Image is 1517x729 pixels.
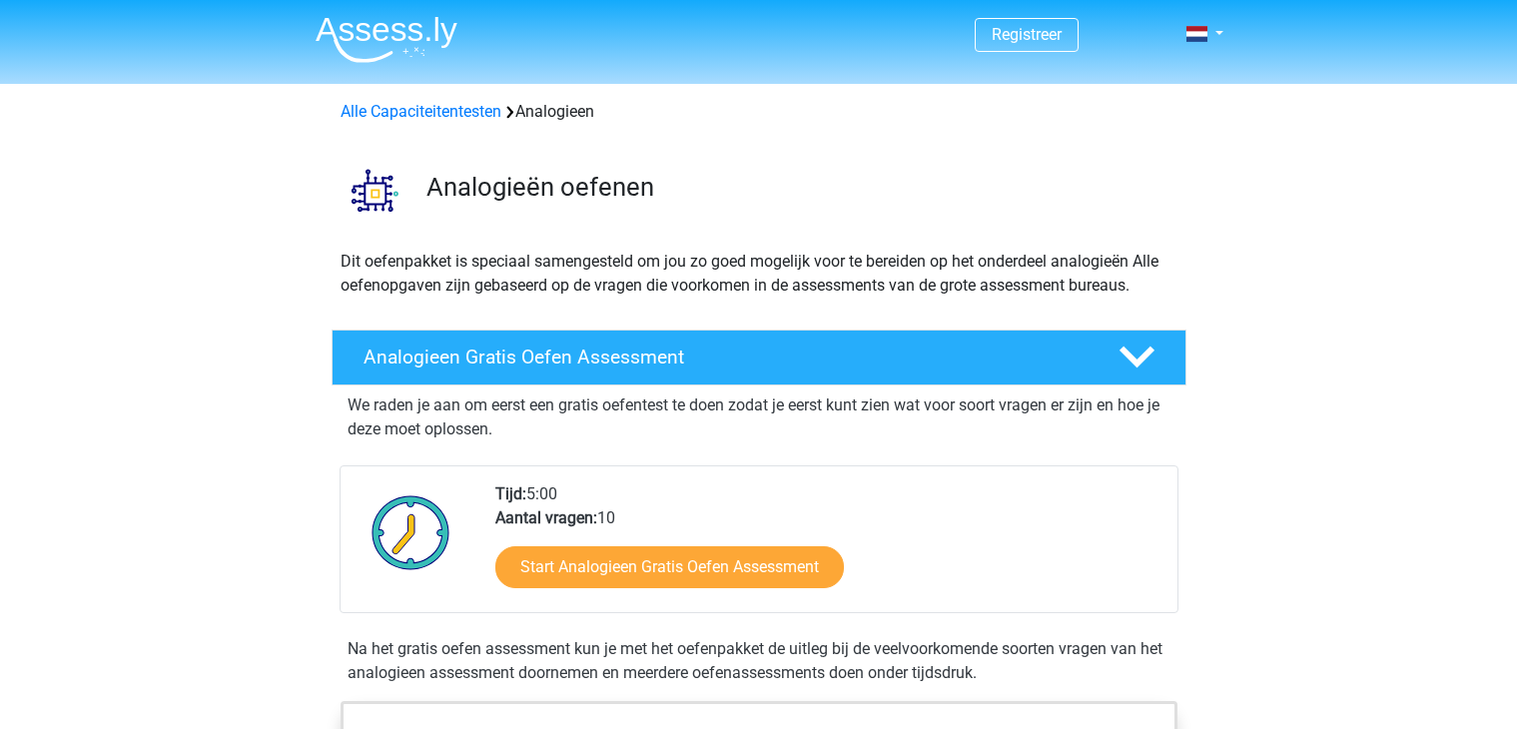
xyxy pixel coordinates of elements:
[341,250,1177,298] p: Dit oefenpakket is speciaal samengesteld om jou zo goed mogelijk voor te bereiden op het onderdee...
[364,346,1087,368] h4: Analogieen Gratis Oefen Assessment
[495,508,597,527] b: Aantal vragen:
[361,482,461,582] img: Klok
[340,637,1178,685] div: Na het gratis oefen assessment kun je met het oefenpakket de uitleg bij de veelvoorkomende soorte...
[316,16,457,63] img: Assessly
[992,25,1062,44] a: Registreer
[333,148,417,233] img: analogieen
[495,484,526,503] b: Tijd:
[426,172,1170,203] h3: Analogieën oefenen
[495,546,844,588] a: Start Analogieen Gratis Oefen Assessment
[333,100,1185,124] div: Analogieen
[324,330,1194,385] a: Analogieen Gratis Oefen Assessment
[341,102,501,121] a: Alle Capaciteitentesten
[348,393,1170,441] p: We raden je aan om eerst een gratis oefentest te doen zodat je eerst kunt zien wat voor soort vra...
[480,482,1176,612] div: 5:00 10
